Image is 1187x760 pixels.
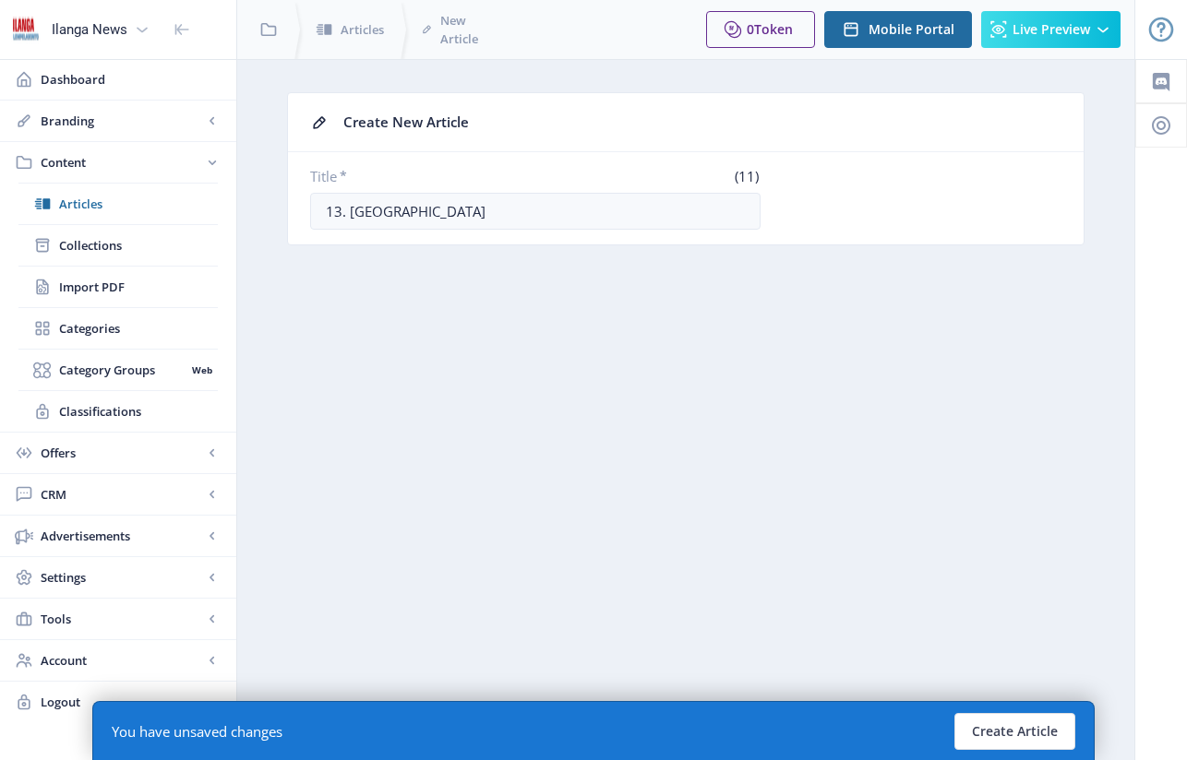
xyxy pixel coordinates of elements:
[706,11,815,48] button: 0Token
[41,444,203,462] span: Offers
[310,167,528,185] label: Title
[732,167,761,185] span: (11)
[754,20,793,38] span: Token
[41,568,203,587] span: Settings
[343,108,1061,137] div: Create New Article
[59,236,218,255] span: Collections
[954,713,1075,750] button: Create Article
[41,527,203,545] span: Advertisements
[981,11,1121,48] button: Live Preview
[59,319,218,338] span: Categories
[11,15,41,44] img: 6e32966d-d278-493e-af78-9af65f0c2223.png
[112,722,282,741] div: You have unsaved changes
[18,308,218,349] a: Categories
[18,350,218,390] a: Category GroupsWeb
[824,11,972,48] button: Mobile Portal
[186,361,218,379] nb-badge: Web
[18,391,218,432] a: Classifications
[59,278,218,296] span: Import PDF
[1013,22,1090,37] span: Live Preview
[59,361,186,379] span: Category Groups
[18,184,218,224] a: Articles
[59,402,218,421] span: Classifications
[41,485,203,504] span: CRM
[41,610,203,628] span: Tools
[18,225,218,266] a: Collections
[52,9,127,50] div: Ilanga News
[41,153,203,172] span: Content
[18,267,218,307] a: Import PDF
[41,70,222,89] span: Dashboard
[440,11,485,48] span: New Article
[41,693,222,711] span: Logout
[341,20,384,39] span: Articles
[869,22,954,37] span: Mobile Portal
[59,195,218,213] span: Articles
[41,651,203,670] span: Account
[310,193,761,230] input: What's the title of your article?
[41,112,203,130] span: Branding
